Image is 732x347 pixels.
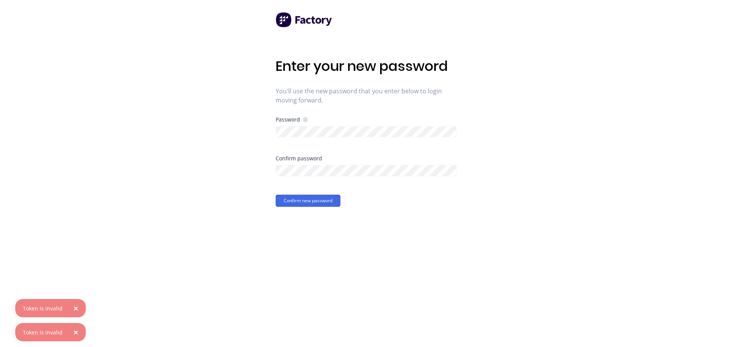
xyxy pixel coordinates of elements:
[276,156,457,161] div: Confirm password
[74,303,78,313] span: ×
[276,58,457,74] h1: Enter your new password
[74,327,78,337] span: ×
[23,304,63,312] div: Token is invalid
[276,12,333,27] img: Factory
[66,299,86,317] button: Close
[276,195,340,207] button: Confirm new password
[276,86,457,105] span: You'll use the new password that you enter below to login moving forward.
[276,116,308,123] div: Password
[23,328,63,336] div: Token is invalid
[66,323,86,341] button: Close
